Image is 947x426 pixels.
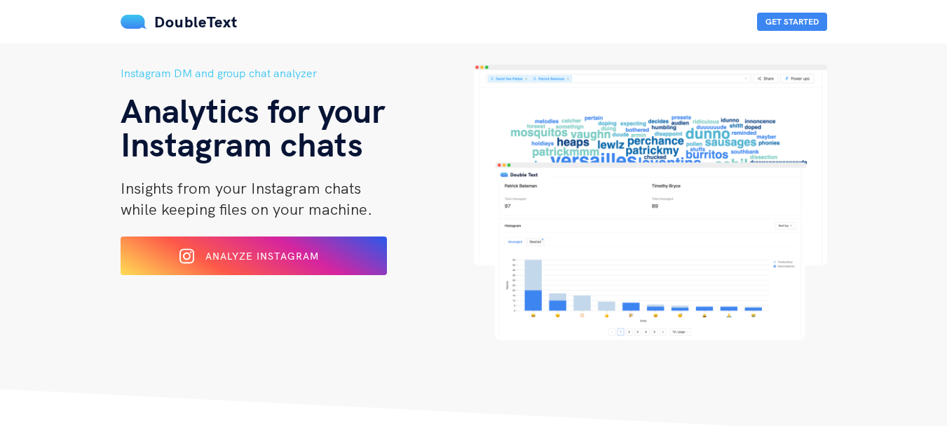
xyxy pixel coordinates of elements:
[121,178,361,198] span: Insights from your Instagram chats
[205,250,319,262] span: Analyze Instagram
[757,13,827,31] button: Get Started
[474,65,827,340] img: hero
[121,15,147,29] img: mS3x8y1f88AAAAABJRU5ErkJggg==
[121,199,372,219] span: while keeping files on your machine.
[121,89,385,131] span: Analytics for your
[121,123,363,165] span: Instagram chats
[121,65,474,82] h5: Instagram DM and group chat analyzer
[121,237,387,275] button: Analyze Instagram
[121,255,387,267] a: Analyze Instagram
[121,12,238,32] a: DoubleText
[154,12,238,32] span: DoubleText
